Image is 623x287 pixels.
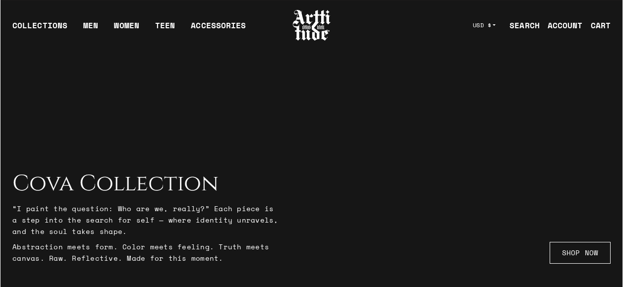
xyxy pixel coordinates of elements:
[583,15,611,35] a: Open cart
[591,19,611,31] div: CART
[12,241,280,264] p: Abstraction meets form. Color meets feeling. Truth meets canvas. Raw. Reflective. Made for this m...
[191,19,246,39] div: ACCESSORIES
[540,15,583,35] a: ACCOUNT
[12,19,67,39] div: COLLECTIONS
[114,19,139,39] a: WOMEN
[12,203,280,237] p: “I paint the question: Who are we, really?” Each piece is a step into the search for self — where...
[550,242,611,264] a: SHOP NOW
[12,171,280,197] h2: Cova Collection
[292,8,332,42] img: Arttitude
[473,21,492,29] span: USD $
[155,19,175,39] a: TEEN
[83,19,98,39] a: MEN
[502,15,540,35] a: SEARCH
[4,19,254,39] ul: Main navigation
[467,14,502,36] button: USD $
